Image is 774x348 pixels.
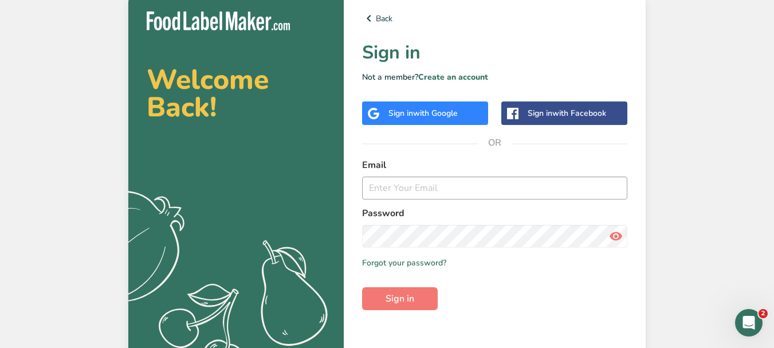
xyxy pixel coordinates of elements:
span: Sign in [386,292,414,306]
iframe: Intercom live chat [735,309,763,337]
span: OR [478,126,512,160]
button: Sign in [362,287,438,310]
a: Create an account [418,72,488,83]
span: with Facebook [552,108,606,119]
h1: Sign in [362,39,627,67]
img: Food Label Maker [147,11,290,30]
input: Enter Your Email [362,177,627,200]
h2: Welcome Back! [147,66,325,121]
span: 2 [759,309,768,318]
span: with Google [413,108,458,119]
a: Forgot your password? [362,257,446,269]
a: Back [362,11,627,25]
label: Email [362,158,627,172]
div: Sign in [528,107,606,119]
p: Not a member? [362,71,627,83]
div: Sign in [388,107,458,119]
label: Password [362,206,627,220]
